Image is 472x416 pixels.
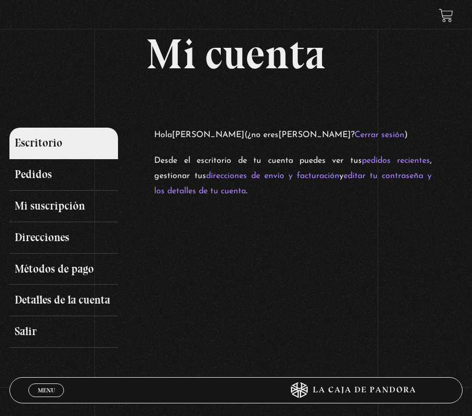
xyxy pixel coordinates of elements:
[362,157,430,165] a: pedidos recientes
[9,128,118,159] a: Escritorio
[154,128,432,143] p: Hola (¿no eres ? )
[34,396,59,403] span: Cerrar
[9,254,118,285] a: Métodos de pago
[9,222,118,254] a: Direcciones
[9,191,118,222] a: Mi suscripción
[38,387,55,393] span: Menu
[278,131,351,139] strong: [PERSON_NAME]
[154,153,432,199] p: Desde el escritorio de tu cuenta puedes ver tus , gestionar tus y .
[9,159,118,191] a: Pedidos
[9,128,145,348] nav: Páginas de cuenta
[172,131,244,139] strong: [PERSON_NAME]
[154,172,432,195] a: editar tu contraseña y los detalles de tu cuenta
[206,172,339,180] a: direcciones de envío y facturación
[9,285,118,316] a: Detalles de la cuenta
[9,33,463,75] h1: Mi cuenta
[355,131,404,139] a: Cerrar sesión
[9,316,118,348] a: Salir
[439,8,453,23] a: View your shopping cart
